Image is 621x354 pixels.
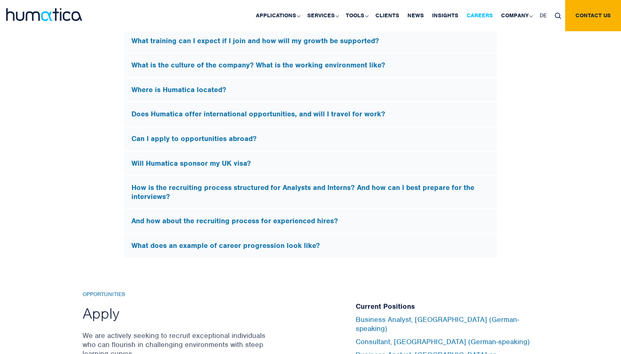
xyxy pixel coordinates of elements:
h5: Does Humatica offer international opportunities, and will I travel for work? [131,110,490,119]
h5: Where is Humatica located? [131,86,490,95]
img: logo [6,8,82,21]
a: Business Analyst, [GEOGRAPHIC_DATA] (German-speaking) [356,315,519,333]
a: Consultant, [GEOGRAPHIC_DATA] (German-speaking) [356,337,530,346]
h5: Can I apply to opportunities abroad? [131,134,490,143]
h5: Current Positions [356,302,538,311]
h6: Opportunities [83,291,274,298]
h5: What is the culture of the company? What is the working environment like? [131,61,490,70]
span: DE [540,12,547,19]
h5: What training can I expect if I join and how will my growth be supported? [131,37,490,46]
h5: What does an example of career progression look like? [131,241,490,250]
h5: How is the recruiting process structured for Analysts and Interns? And how can I best prepare for... [131,183,490,201]
h5: Will Humatica sponsor my UK visa? [131,159,490,168]
img: search_icon [555,13,561,19]
h5: And how about the recruiting process for experienced hires? [131,217,490,226]
h2: Apply [83,304,274,323]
